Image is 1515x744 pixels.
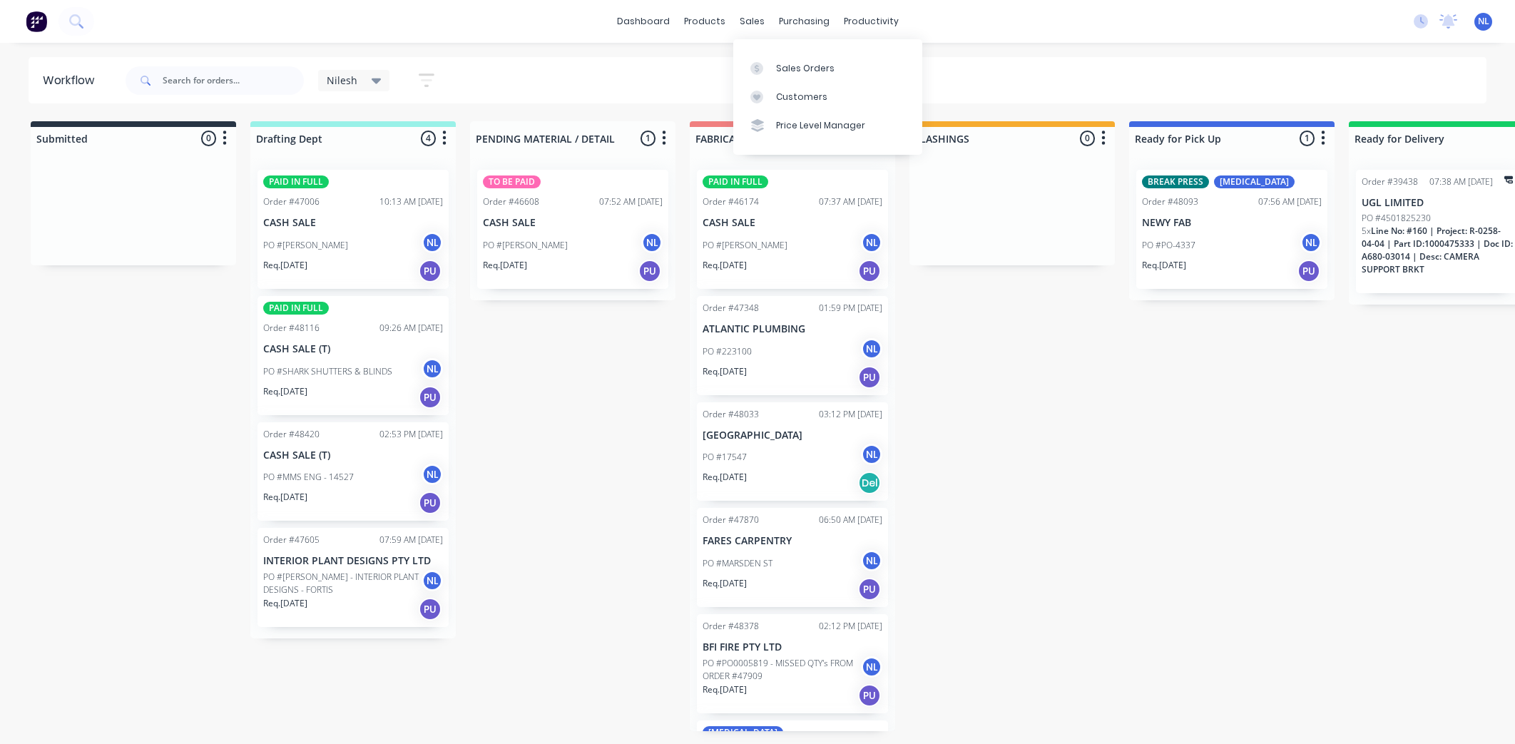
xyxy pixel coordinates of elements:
p: [GEOGRAPHIC_DATA] [703,429,882,442]
span: Nilesh [327,73,357,88]
div: 10:13 AM [DATE] [379,195,443,208]
div: 01:59 PM [DATE] [819,302,882,315]
div: NL [422,232,443,253]
p: PO #[PERSON_NAME] [263,239,348,252]
span: Line No: #160 | Project: R-0258-04-04 | Part ID:1000475333 | Doc ID: A680-03014 | Desc: CAMERA SU... [1362,225,1513,275]
div: 06:50 AM [DATE] [819,514,882,526]
div: Order #47006 [263,195,320,208]
div: Order #48033 [703,408,759,421]
div: Order #46608 [483,195,539,208]
p: Req. [DATE] [703,471,747,484]
span: NL [1478,15,1489,28]
div: Workflow [43,72,101,89]
div: NL [861,656,882,678]
p: PO #[PERSON_NAME] [703,239,787,252]
p: PO #PO0005819 - MISSED QTY's FROM ORDER #47909 [703,657,861,683]
p: PO #MMS ENG - 14527 [263,471,354,484]
p: Req. [DATE] [263,259,307,272]
a: Sales Orders [733,53,922,82]
div: Order #4787006:50 AM [DATE]FARES CARPENTRYPO #MARSDEN STNLReq.[DATE]PU [697,508,888,607]
p: PO #PO-4337 [1142,239,1195,252]
p: CASH SALE (T) [263,343,443,355]
div: PU [858,260,881,282]
span: 5 x [1362,225,1371,237]
div: 07:52 AM [DATE] [599,195,663,208]
div: Order #46174 [703,195,759,208]
p: Req. [DATE] [703,577,747,590]
div: PAID IN FULL [703,175,768,188]
div: products [677,11,733,32]
div: PU [858,366,881,389]
p: Req. [DATE] [703,259,747,272]
div: [MEDICAL_DATA] [703,726,783,739]
div: purchasing [772,11,837,32]
div: PU [419,260,442,282]
div: TO BE PAIDOrder #4660807:52 AM [DATE]CASH SALEPO #[PERSON_NAME]NLReq.[DATE]PU [477,170,668,289]
p: PO #[PERSON_NAME] [483,239,568,252]
a: dashboard [610,11,677,32]
div: NL [861,232,882,253]
p: PO #MARSDEN ST [703,557,772,570]
div: 02:12 PM [DATE] [819,620,882,633]
div: Order #47348 [703,302,759,315]
div: PAID IN FULLOrder #4617407:37 AM [DATE]CASH SALEPO #[PERSON_NAME]NLReq.[DATE]PU [697,170,888,289]
div: [MEDICAL_DATA] [1214,175,1295,188]
p: CASH SALE (T) [263,449,443,462]
p: Req. [DATE] [263,597,307,610]
div: Customers [776,91,827,103]
p: PO #223100 [703,345,752,358]
div: 03:12 PM [DATE] [819,408,882,421]
div: 07:38 AM [DATE] [1429,175,1493,188]
div: Del [858,472,881,494]
div: productivity [837,11,906,32]
div: Order #4803303:12 PM [DATE][GEOGRAPHIC_DATA]PO #17547NLReq.[DATE]Del [697,402,888,501]
div: 09:26 AM [DATE] [379,322,443,335]
div: Order #47870 [703,514,759,526]
div: TO BE PAID [483,175,541,188]
div: PAID IN FULLOrder #4811609:26 AM [DATE]CASH SALE (T)PO #SHARK SHUTTERS & BLINDSNLReq.[DATE]PU [257,296,449,415]
a: Customers [733,83,922,111]
div: NL [422,358,443,379]
p: UGL LIMITED [1362,197,1513,209]
div: Order #4734801:59 PM [DATE]ATLANTIC PLUMBINGPO #223100NLReq.[DATE]PU [697,296,888,395]
div: PU [1297,260,1320,282]
div: PAID IN FULLOrder #4700610:13 AM [DATE]CASH SALEPO #[PERSON_NAME]NLReq.[DATE]PU [257,170,449,289]
div: PAID IN FULL [263,302,329,315]
div: 02:53 PM [DATE] [379,428,443,441]
div: Order #4837802:12 PM [DATE]BFI FIRE PTY LTDPO #PO0005819 - MISSED QTY's FROM ORDER #47909NLReq.[D... [697,614,888,713]
div: Price Level Manager [776,119,865,132]
div: NL [861,444,882,465]
p: PO #17547 [703,451,747,464]
p: NEWY FAB [1142,217,1322,229]
div: NL [422,570,443,591]
div: NL [861,550,882,571]
p: Req. [DATE] [263,491,307,504]
div: 07:56 AM [DATE] [1258,195,1322,208]
div: PU [638,260,661,282]
div: Sales Orders [776,62,835,75]
p: ATLANTIC PLUMBING [703,323,882,335]
p: CASH SALE [263,217,443,229]
div: PU [858,578,881,601]
div: Order #48093 [1142,195,1198,208]
p: CASH SALE [483,217,663,229]
div: 07:59 AM [DATE] [379,534,443,546]
div: NL [422,464,443,485]
div: PU [419,598,442,621]
p: FARES CARPENTRY [703,535,882,547]
p: PO #SHARK SHUTTERS & BLINDS [263,365,392,378]
div: PU [858,684,881,707]
div: BREAK PRESS[MEDICAL_DATA]Order #4809307:56 AM [DATE]NEWY FABPO #PO-4337NLReq.[DATE]PU [1136,170,1327,289]
input: Search for orders... [163,66,304,95]
div: BREAK PRESS [1142,175,1209,188]
div: PU [419,491,442,514]
div: PAID IN FULL [263,175,329,188]
p: CASH SALE [703,217,882,229]
p: Req. [DATE] [1142,259,1186,272]
div: Order #39438 [1362,175,1418,188]
p: BFI FIRE PTY LTD [703,641,882,653]
img: Factory [26,11,47,32]
div: NL [861,338,882,360]
div: 07:37 AM [DATE] [819,195,882,208]
div: Order #4842002:53 PM [DATE]CASH SALE (T)PO #MMS ENG - 14527NLReq.[DATE]PU [257,422,449,521]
